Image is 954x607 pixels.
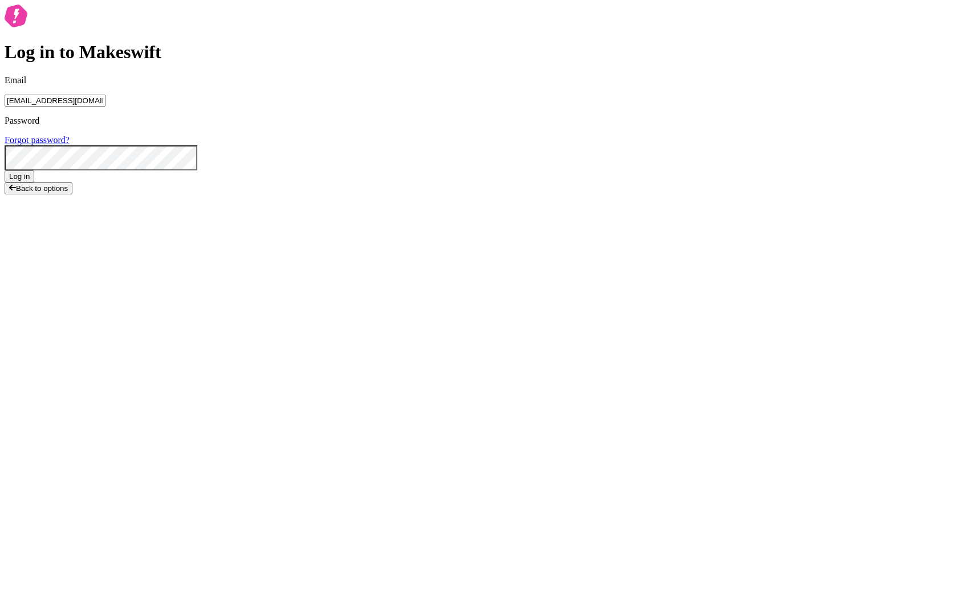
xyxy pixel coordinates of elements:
[5,182,72,194] button: Back to options
[5,135,70,145] a: Forgot password?
[5,95,105,107] input: Email
[9,172,30,181] span: Log in
[5,75,949,85] p: Email
[5,42,949,63] h1: Log in to Makeswift
[5,170,34,182] button: Log in
[5,116,949,126] p: Password
[16,184,68,193] span: Back to options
